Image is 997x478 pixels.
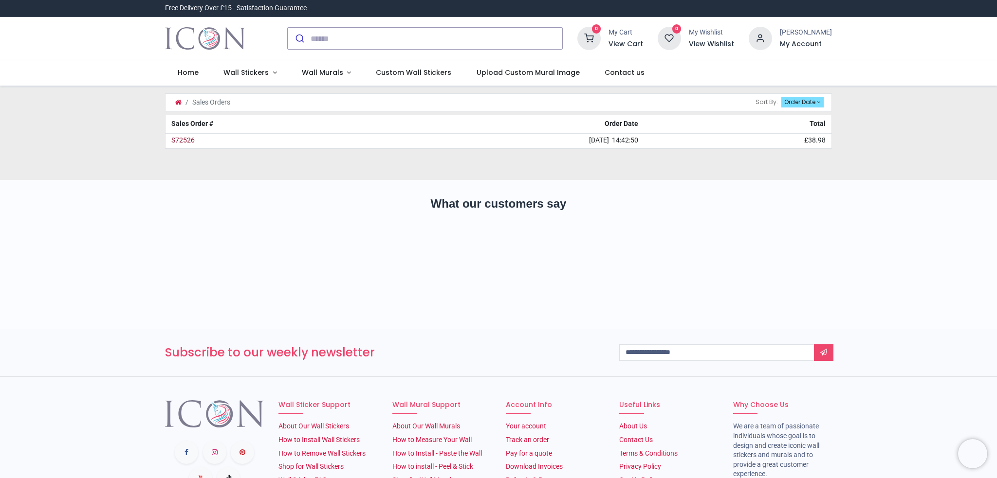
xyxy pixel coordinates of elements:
[808,136,826,144] span: 38.98
[165,230,832,298] iframe: Customer reviews powered by Trustpilot
[689,28,734,37] div: My Wishlist
[392,422,460,430] a: About Our Wall Murals
[619,436,653,443] a: Contact Us
[223,68,269,77] span: Wall Stickers
[506,449,552,457] a: Pay for a quote
[577,34,601,42] a: 0
[289,60,364,86] a: Wall Murals
[278,400,377,410] h6: Wall Sticker Support
[609,39,643,49] a: View Cart
[389,115,644,133] th: Order Date
[804,136,826,144] span: £
[693,115,831,133] th: Total
[392,449,482,457] a: How to Install - Paste the Wall
[278,449,366,457] a: How to Remove Wall Stickers
[165,344,605,361] h3: Subscribe to our weekly newsletter
[278,436,360,443] a: How to Install Wall Stickers
[672,24,682,34] sup: 0
[178,68,199,77] span: Home
[609,28,643,37] div: My Cart
[619,400,718,410] h6: Useful Links
[288,28,311,49] button: Submit
[619,462,661,470] a: Privacy Policy
[302,68,343,77] span: Wall Murals
[175,98,182,106] a: Home
[278,462,344,470] a: Shop for Wall Stickers
[392,436,472,443] a: How to Measure Your Wall
[477,68,580,77] span: Upload Custom Mural Image
[392,462,473,470] a: How to install - Peel & Stick
[781,97,824,107] button: Order Date
[733,400,832,410] h6: Why Choose Us
[612,136,638,144] span: 14:42:50
[506,436,549,443] a: Track an order
[589,136,609,144] span: [DATE]
[165,25,245,52] a: Logo of Icon Wall Stickers
[171,136,195,144] a: S72526
[506,462,563,470] a: Download Invoices
[958,439,987,468] iframe: Brevo live chat
[619,422,647,430] a: About Us​
[605,68,645,77] span: Contact us
[165,195,832,212] h2: What our customers say
[171,120,213,127] span: Sales Order #
[756,94,778,110] span: Sort By:
[689,39,734,49] a: View Wishlist
[278,422,349,430] a: About Our Wall Stickers
[376,68,451,77] span: Custom Wall Stickers
[780,39,832,49] a: My Account
[506,422,546,430] a: Your account
[628,3,832,13] iframe: Customer reviews powered by Trustpilot
[165,25,245,52] img: Icon Wall Stickers
[211,60,289,86] a: Wall Stickers
[165,3,307,13] div: Free Delivery Over £15 - Satisfaction Guarantee
[592,24,601,34] sup: 0
[780,28,832,37] div: [PERSON_NAME]
[182,98,230,107] li: Sales Orders
[506,400,605,410] h6: Account Info
[392,400,491,410] h6: Wall Mural Support
[619,449,678,457] a: Terms & Conditions
[658,34,681,42] a: 0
